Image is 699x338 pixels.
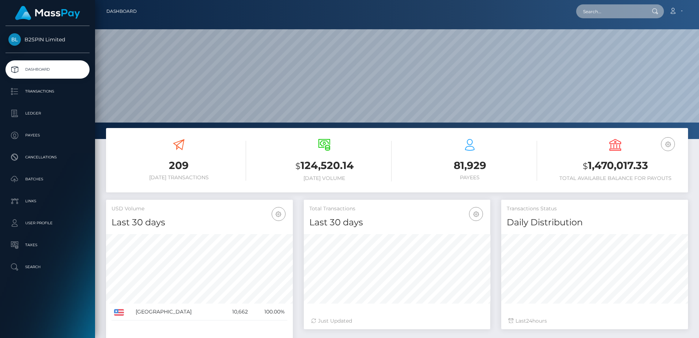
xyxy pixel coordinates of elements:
[5,192,90,210] a: Links
[403,158,537,173] h3: 81,929
[5,60,90,79] a: Dashboard
[295,161,301,171] small: $
[8,262,87,273] p: Search
[309,205,485,213] h5: Total Transactions
[5,36,90,43] span: B2SPIN Limited
[5,214,90,232] a: User Profile
[8,174,87,185] p: Batches
[403,174,537,181] h6: Payees
[309,216,485,229] h4: Last 30 days
[8,108,87,119] p: Ledger
[5,236,90,254] a: Taxes
[112,216,287,229] h4: Last 30 days
[8,64,87,75] p: Dashboard
[548,158,683,173] h3: 1,470,017.33
[8,86,87,97] p: Transactions
[5,170,90,188] a: Batches
[8,240,87,251] p: Taxes
[5,126,90,144] a: Payees
[5,258,90,276] a: Search
[250,304,287,320] td: 100.00%
[106,4,137,19] a: Dashboard
[311,317,483,325] div: Just Updated
[5,104,90,123] a: Ledger
[133,304,221,320] td: [GEOGRAPHIC_DATA]
[8,33,21,46] img: B2SPIN Limited
[112,158,246,173] h3: 209
[257,158,392,173] h3: 124,520.14
[112,205,287,213] h5: USD Volume
[257,175,392,181] h6: [DATE] Volume
[5,148,90,166] a: Cancellations
[583,161,588,171] small: $
[5,82,90,101] a: Transactions
[8,196,87,207] p: Links
[8,130,87,141] p: Payees
[15,6,80,20] img: MassPay Logo
[8,218,87,229] p: User Profile
[576,4,645,18] input: Search...
[526,318,532,324] span: 24
[507,205,683,213] h5: Transactions Status
[220,304,250,320] td: 10,662
[509,317,681,325] div: Last hours
[548,175,683,181] h6: Total Available Balance for Payouts
[8,152,87,163] p: Cancellations
[114,309,124,316] img: US.png
[507,216,683,229] h4: Daily Distribution
[112,174,246,181] h6: [DATE] Transactions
